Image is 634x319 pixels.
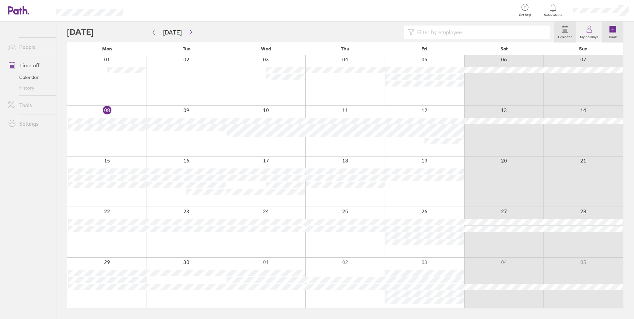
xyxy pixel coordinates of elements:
button: [DATE] [158,27,187,38]
a: Calendar [554,22,576,43]
span: Thu [341,46,349,51]
a: Book [602,22,623,43]
span: Wed [261,46,271,51]
a: Settings [3,117,56,130]
a: Time off [3,59,56,72]
label: My holidays [576,33,602,39]
a: My holidays [576,22,602,43]
a: Calendar [3,72,56,83]
span: Notifications [542,13,564,17]
span: Fri [421,46,427,51]
span: Sat [500,46,508,51]
label: Calendar [554,33,576,39]
span: Mon [102,46,112,51]
label: Book [605,33,621,39]
span: Get help [514,13,536,17]
span: Tue [183,46,190,51]
a: People [3,40,56,53]
span: Sun [579,46,588,51]
a: Notifications [542,3,564,17]
a: Tools [3,98,56,112]
input: Filter by employee [414,26,546,38]
a: History [3,83,56,93]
